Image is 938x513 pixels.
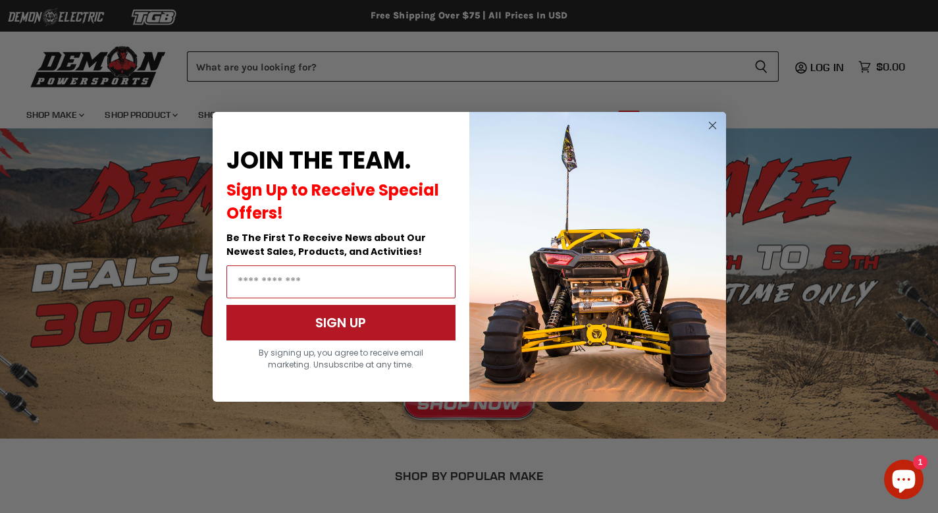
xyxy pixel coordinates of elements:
[259,347,423,370] span: By signing up, you agree to receive email marketing. Unsubscribe at any time.
[226,305,456,340] button: SIGN UP
[226,179,439,224] span: Sign Up to Receive Special Offers!
[226,144,411,177] span: JOIN THE TEAM.
[704,117,721,134] button: Close dialog
[226,231,426,258] span: Be The First To Receive News about Our Newest Sales, Products, and Activities!
[880,460,927,502] inbox-online-store-chat: Shopify online store chat
[226,265,456,298] input: Email Address
[469,112,726,402] img: a9095488-b6e7-41ba-879d-588abfab540b.jpeg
